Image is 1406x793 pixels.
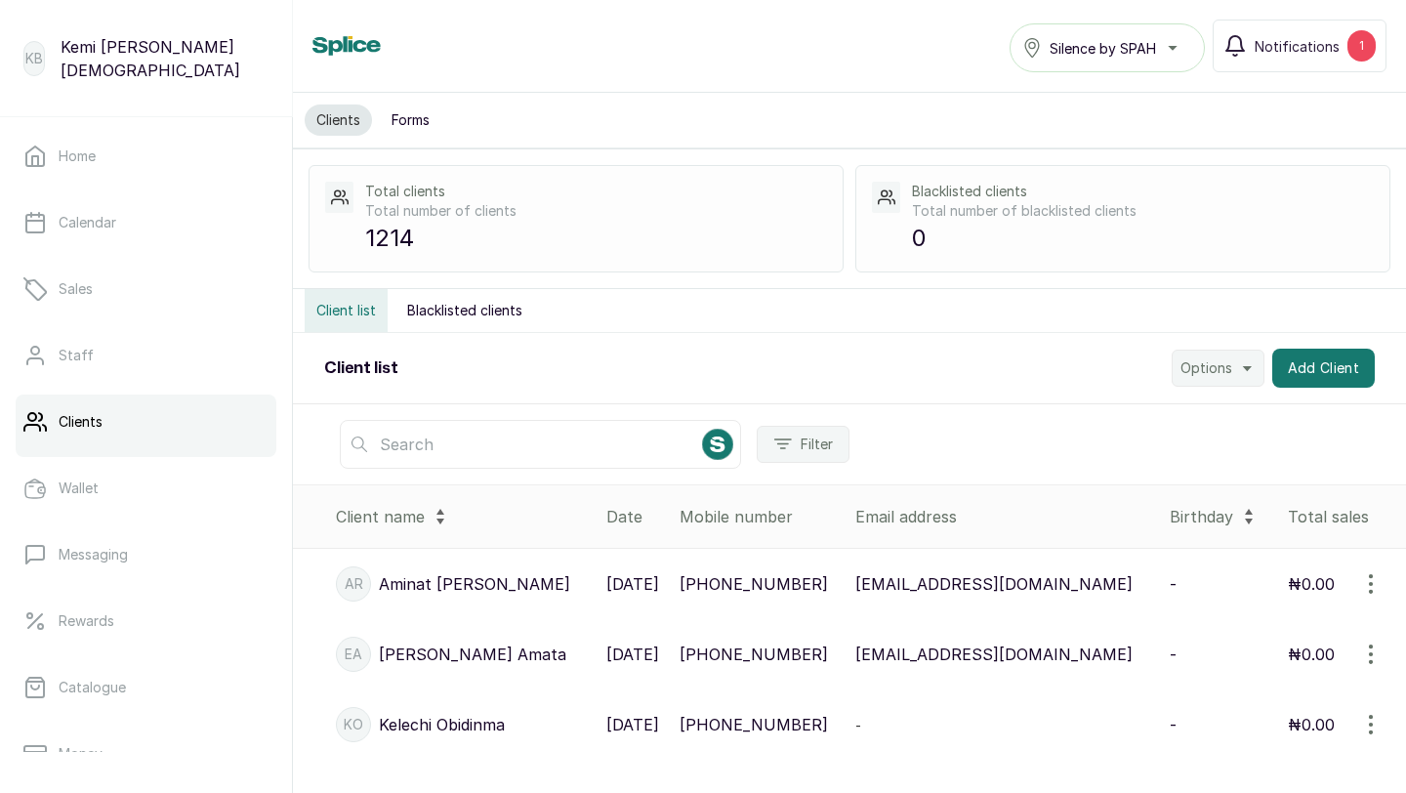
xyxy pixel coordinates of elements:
[59,346,94,365] p: Staff
[680,643,828,666] p: [PHONE_NUMBER]
[680,505,840,528] div: Mobile number
[379,643,566,666] p: [PERSON_NAME] Amata
[606,572,659,596] p: [DATE]
[606,713,659,736] p: [DATE]
[16,660,276,715] a: Catalogue
[606,643,659,666] p: [DATE]
[1170,643,1177,666] p: -
[1288,572,1335,596] p: ₦0.00
[1288,505,1398,528] div: Total sales
[305,289,388,332] button: Client list
[1172,350,1264,387] button: Options
[25,49,43,68] p: KB
[59,744,103,764] p: Money
[912,182,1374,201] p: Blacklisted clients
[801,435,833,454] span: Filter
[855,717,861,733] span: -
[340,420,741,469] input: Search
[379,572,570,596] p: Aminat [PERSON_NAME]
[59,146,96,166] p: Home
[61,35,269,82] p: Kemi [PERSON_NAME][DEMOGRAPHIC_DATA]
[16,129,276,184] a: Home
[16,328,276,383] a: Staff
[16,527,276,582] a: Messaging
[855,505,1154,528] div: Email address
[16,195,276,250] a: Calendar
[1288,643,1335,666] p: ₦0.00
[345,645,362,664] p: EA
[1180,358,1232,378] span: Options
[855,643,1133,666] p: [EMAIL_ADDRESS][DOMAIN_NAME]
[336,501,591,532] div: Client name
[59,678,126,697] p: Catalogue
[1170,713,1177,736] p: -
[59,545,128,564] p: Messaging
[1050,38,1156,59] span: Silence by SPAH
[59,279,93,299] p: Sales
[1272,349,1376,388] button: Add Client
[305,104,372,136] button: Clients
[59,479,99,498] p: Wallet
[680,713,828,736] p: [PHONE_NUMBER]
[16,461,276,516] a: Wallet
[680,572,828,596] p: [PHONE_NUMBER]
[1347,30,1376,62] div: 1
[1213,20,1386,72] button: Notifications1
[1170,572,1177,596] p: -
[59,611,114,631] p: Rewards
[757,426,849,463] button: Filter
[365,221,827,256] p: 1214
[365,182,827,201] p: Total clients
[379,713,505,736] p: Kelechi Obidinma
[16,395,276,449] a: Clients
[16,594,276,648] a: Rewards
[855,572,1133,596] p: [EMAIL_ADDRESS][DOMAIN_NAME]
[380,104,441,136] button: Forms
[912,201,1374,221] p: Total number of blacklisted clients
[16,727,276,781] a: Money
[912,221,1374,256] p: 0
[1010,23,1205,72] button: Silence by SPAH
[59,213,116,232] p: Calendar
[395,289,534,332] button: Blacklisted clients
[1288,713,1335,736] p: ₦0.00
[1255,36,1340,57] span: Notifications
[606,505,664,528] div: Date
[1170,501,1272,532] div: Birthday
[324,356,398,380] h2: Client list
[59,412,103,432] p: Clients
[365,201,827,221] p: Total number of clients
[344,715,363,734] p: KO
[16,262,276,316] a: Sales
[345,574,363,594] p: AR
